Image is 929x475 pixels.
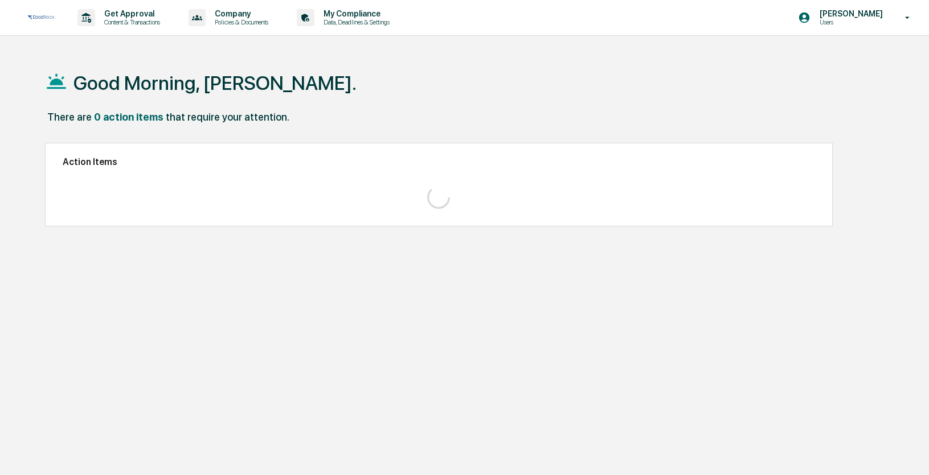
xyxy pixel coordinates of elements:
[47,111,92,123] div: There are
[206,18,274,26] p: Policies & Documents
[27,14,55,21] img: logo
[314,9,395,18] p: My Compliance
[95,18,166,26] p: Content & Transactions
[73,72,357,94] h1: Good Morning, [PERSON_NAME].
[811,18,889,26] p: Users
[94,111,163,123] div: 0 action items
[95,9,166,18] p: Get Approval
[63,156,815,167] h2: Action Items
[166,111,289,123] div: that require your attention.
[206,9,274,18] p: Company
[811,9,889,18] p: [PERSON_NAME]
[314,18,395,26] p: Data, Deadlines & Settings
